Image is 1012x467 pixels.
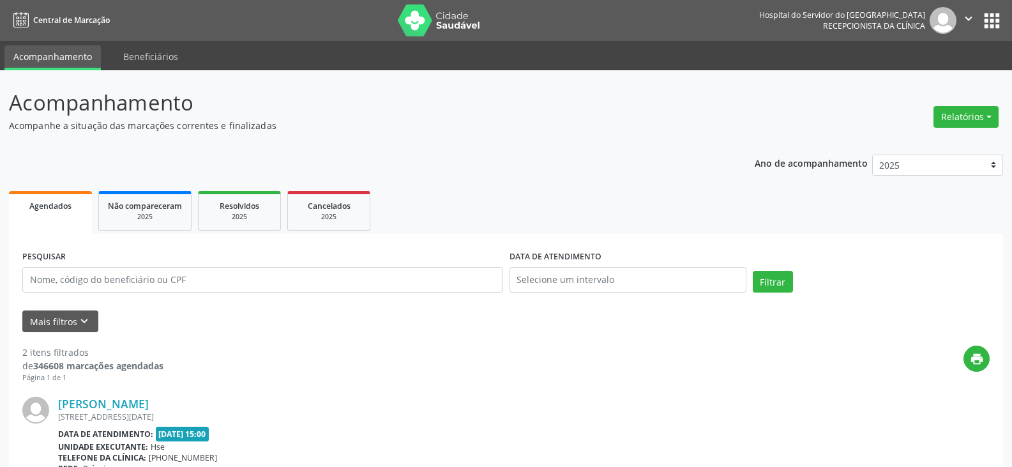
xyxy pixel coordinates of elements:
[149,452,217,463] span: [PHONE_NUMBER]
[297,212,361,222] div: 2025
[58,452,146,463] b: Telefone da clínica:
[823,20,925,31] span: Recepcionista da clínica
[755,155,868,171] p: Ano de acompanhamento
[208,212,271,222] div: 2025
[33,15,110,26] span: Central de Marcação
[759,10,925,20] div: Hospital do Servidor do [GEOGRAPHIC_DATA]
[33,360,163,372] strong: 346608 marcações agendadas
[151,441,165,452] span: Hse
[156,427,209,441] span: [DATE] 15:00
[22,359,163,372] div: de
[970,352,984,366] i: print
[22,372,163,383] div: Página 1 de 1
[29,201,72,211] span: Agendados
[956,7,981,34] button: 
[981,10,1003,32] button: apps
[753,271,793,293] button: Filtrar
[9,10,110,31] a: Central de Marcação
[4,45,101,70] a: Acompanhamento
[308,201,351,211] span: Cancelados
[108,212,182,222] div: 2025
[77,314,91,328] i: keyboard_arrow_down
[58,429,153,440] b: Data de atendimento:
[933,106,999,128] button: Relatórios
[962,11,976,26] i: 
[220,201,259,211] span: Resolvidos
[58,441,148,452] b: Unidade executante:
[9,87,705,119] p: Acompanhamento
[510,267,746,293] input: Selecione um intervalo
[22,247,66,267] label: PESQUISAR
[510,247,601,267] label: DATA DE ATENDIMENTO
[22,346,163,359] div: 2 itens filtrados
[58,411,798,422] div: [STREET_ADDRESS][DATE]
[963,346,990,372] button: print
[9,119,705,132] p: Acompanhe a situação das marcações correntes e finalizadas
[22,267,503,293] input: Nome, código do beneficiário ou CPF
[22,310,98,333] button: Mais filtroskeyboard_arrow_down
[108,201,182,211] span: Não compareceram
[930,7,956,34] img: img
[58,397,149,411] a: [PERSON_NAME]
[22,397,49,424] img: img
[114,45,187,68] a: Beneficiários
